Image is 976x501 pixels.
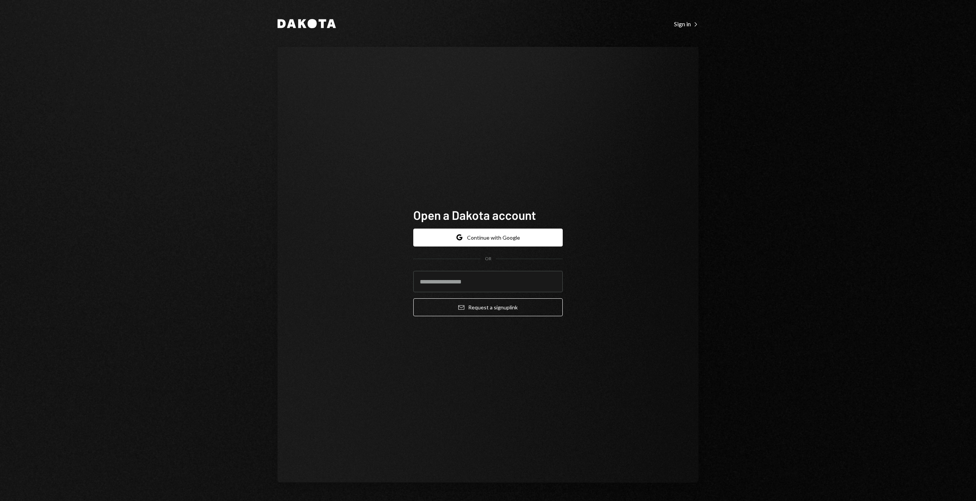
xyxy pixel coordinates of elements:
[485,256,491,262] div: OR
[674,20,698,28] div: Sign in
[413,207,563,222] h1: Open a Dakota account
[413,229,563,246] button: Continue with Google
[413,298,563,316] button: Request a signuplink
[674,19,698,28] a: Sign in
